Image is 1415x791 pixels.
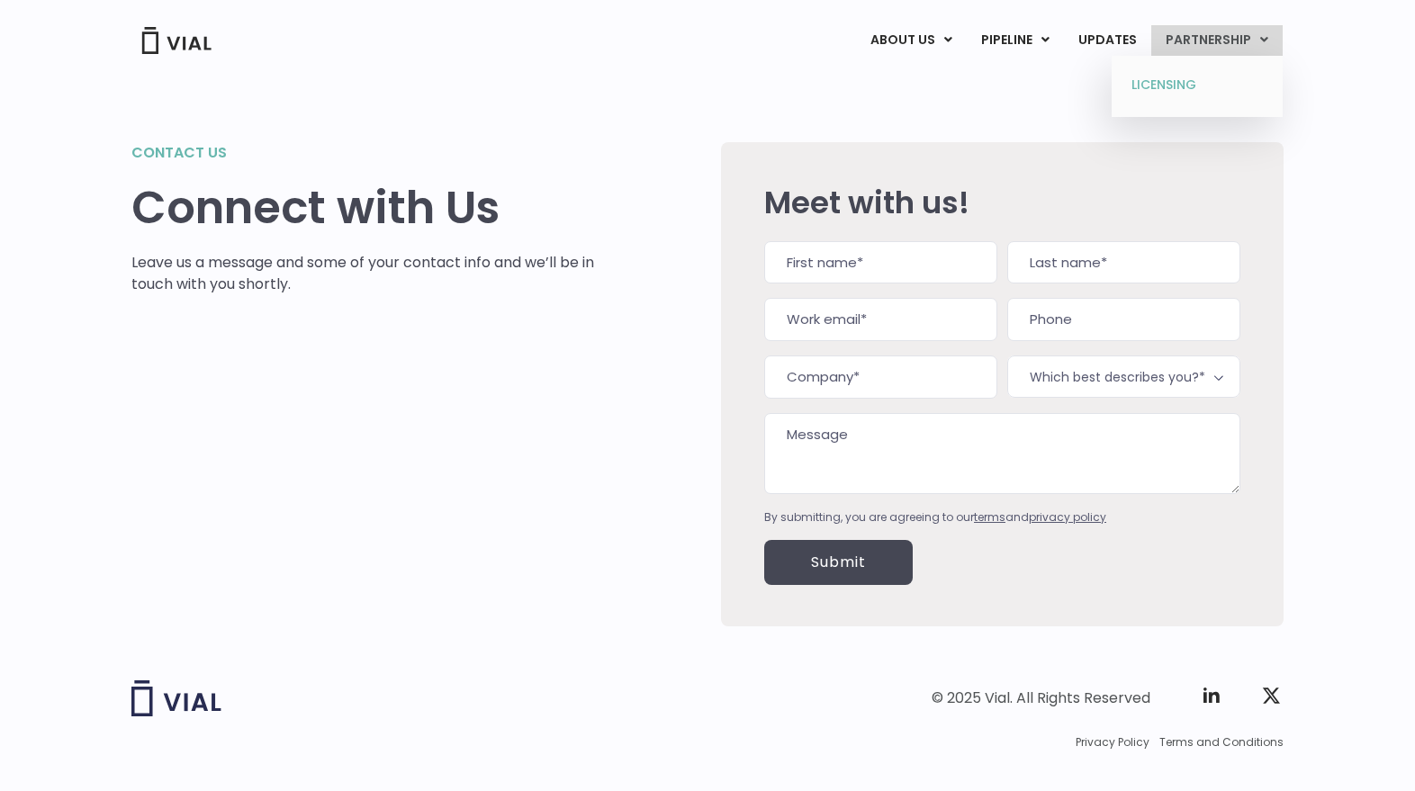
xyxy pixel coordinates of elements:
[1029,509,1106,525] a: privacy policy
[1151,25,1283,56] a: PARTNERSHIPMenu Toggle
[1064,25,1150,56] a: UPDATES
[764,241,997,284] input: First name*
[764,298,997,341] input: Work email*
[131,680,221,716] img: Vial logo wih "Vial" spelled out
[1118,71,1275,100] a: LICENSING
[764,185,1240,220] h2: Meet with us!
[131,142,595,164] h2: Contact us
[1007,298,1240,341] input: Phone
[974,509,1005,525] a: terms
[131,252,595,295] p: Leave us a message and some of your contact info and we’ll be in touch with you shortly.
[1007,355,1240,398] span: Which best describes you?*
[764,540,913,585] input: Submit
[1159,734,1284,751] a: Terms and Conditions
[131,182,595,234] h1: Connect with Us
[967,25,1063,56] a: PIPELINEMenu Toggle
[932,688,1150,708] div: © 2025 Vial. All Rights Reserved
[140,27,212,54] img: Vial Logo
[764,355,997,399] input: Company*
[764,509,1240,526] div: By submitting, you are agreeing to our and
[1076,734,1149,751] a: Privacy Policy
[1007,241,1240,284] input: Last name*
[856,25,966,56] a: ABOUT USMenu Toggle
